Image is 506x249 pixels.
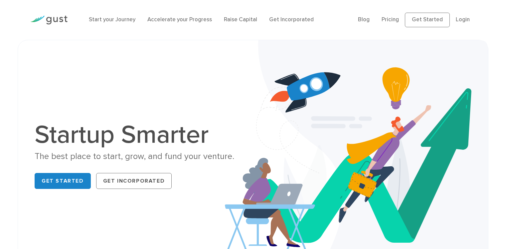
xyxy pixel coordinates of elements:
a: Get Incorporated [269,16,314,23]
a: Start your Journey [89,16,135,23]
a: Pricing [382,16,399,23]
a: Blog [358,16,370,23]
a: Raise Capital [224,16,257,23]
a: Get Started [35,173,91,189]
a: Login [456,16,470,23]
a: Get Incorporated [96,173,172,189]
a: Accelerate your Progress [147,16,212,23]
a: Get Started [405,13,450,27]
img: Gust Logo [30,16,68,25]
h1: Startup Smarter [35,122,248,147]
div: The best place to start, grow, and fund your venture. [35,151,248,162]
